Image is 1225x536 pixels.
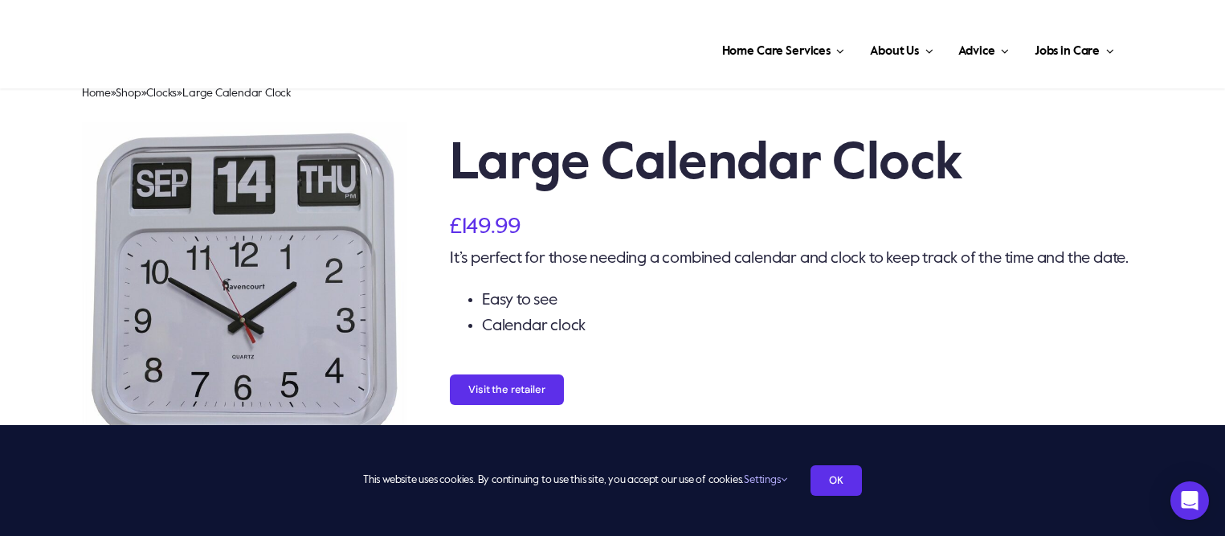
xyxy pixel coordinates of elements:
h1: Large Calendar Clock [450,132,1143,196]
span: Large Calendar Clock [182,88,291,99]
a: lifted-logo [83,27,211,43]
span: Home Care Services [722,39,831,64]
div: Open Intercom Messenger [1170,481,1209,520]
a: Jobs in Care [1030,24,1119,72]
span: This website uses cookies. By continuing to use this site, you accept our use of cookies. [363,468,786,493]
a: OK [811,465,862,496]
a: Home Care Services [717,24,850,72]
span: Advice [958,39,994,64]
button: Visit the retailer [450,374,564,405]
p: It’s perfect for those needing a combined calendar and clock to keep track of the time and the date. [450,246,1143,272]
bdi: 149.99 [450,215,521,238]
a: Cal001Storyandsons_1152x1152 [83,122,408,448]
nav: Main Menu [263,24,1119,72]
a: Advice [953,24,1013,72]
a: Clocks [146,88,177,99]
a: About Us [865,24,937,72]
a: Settings [744,475,786,485]
nav: Breadcrumb [82,80,1142,106]
span: About Us [870,39,919,64]
span: Jobs in Care [1035,39,1100,64]
a: Home [82,88,110,99]
a: Shop [116,88,141,99]
span: £ [450,215,462,238]
span: » » » [82,88,291,99]
li: Easy to see [482,288,1143,313]
li: Calendar clock [482,313,1143,339]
